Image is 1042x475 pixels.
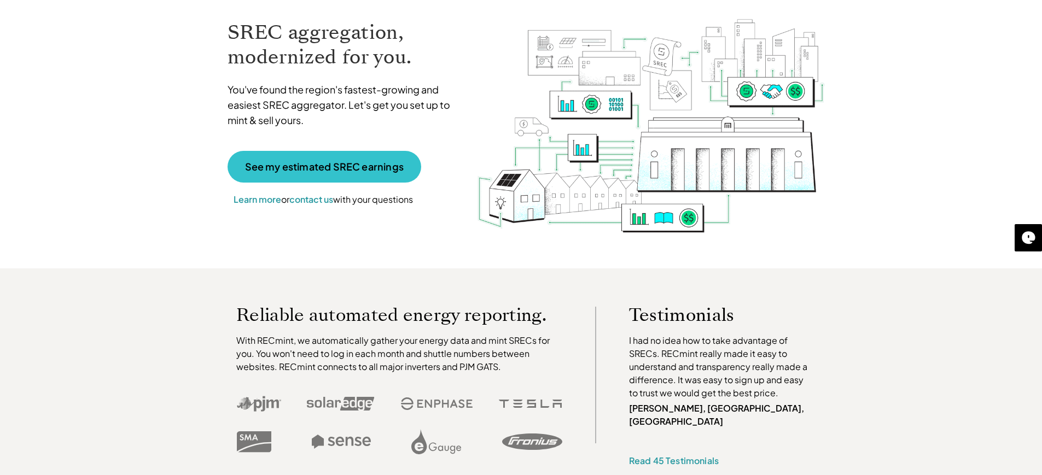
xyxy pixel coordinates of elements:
[629,455,719,466] a: Read 45 Testimonials
[228,82,461,128] p: You've found the region's fastest-growing and easiest SREC aggregator. Let's get you set up to mi...
[629,334,813,400] p: I had no idea how to take advantage of SRECs. RECmint really made it easy to understand and trans...
[289,193,333,205] a: contact us
[228,151,421,183] a: See my estimated SREC earnings
[228,20,461,69] h1: SREC aggregation, modernized for you.
[236,307,562,323] p: Reliable automated energy reporting.
[234,193,281,205] a: Learn more
[629,402,813,428] p: [PERSON_NAME], [GEOGRAPHIC_DATA], [GEOGRAPHIC_DATA]
[629,307,792,323] p: Testimonials
[228,192,419,207] p: or with your questions
[236,334,562,373] p: With RECmint, we automatically gather your energy data and mint SRECs for you. You won't need to ...
[245,162,404,172] p: See my estimated SREC earnings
